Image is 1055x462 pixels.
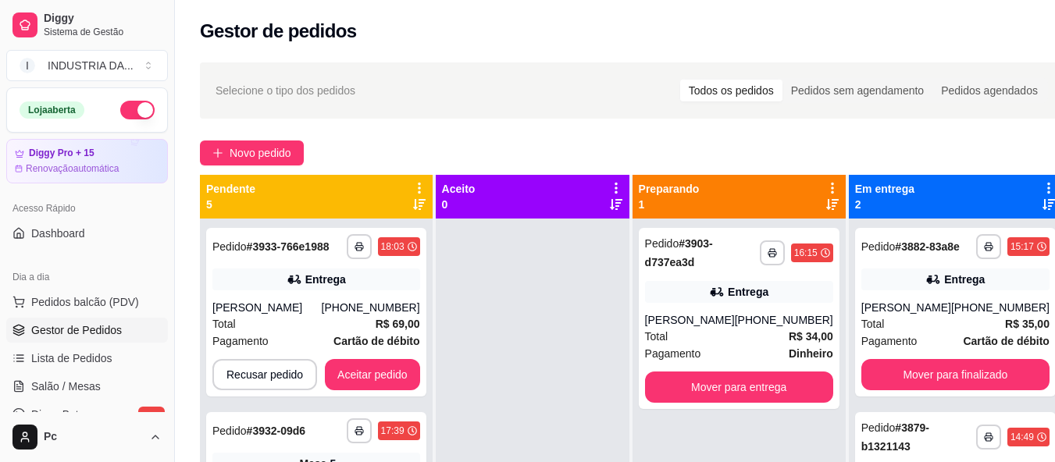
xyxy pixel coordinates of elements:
span: Pedido [861,421,896,434]
span: Diggy Bot [31,407,79,422]
span: Total [861,315,885,332]
span: Pedido [645,237,679,250]
span: Dashboard [31,226,85,241]
strong: Cartão de débito [333,335,419,347]
p: 1 [639,197,700,212]
span: Pedido [861,240,896,253]
span: Gestor de Pedidos [31,322,122,338]
span: Diggy [44,12,162,26]
span: Pedido [212,240,247,253]
div: Entrega [944,272,985,287]
span: Novo pedido [230,144,291,162]
strong: # 3933-766e1988 [247,240,330,253]
span: I [20,58,35,73]
p: Pendente [206,181,255,197]
strong: R$ 69,00 [376,318,420,330]
p: 0 [442,197,476,212]
p: Preparando [639,181,700,197]
div: Todos os pedidos [680,80,782,101]
strong: # 3882-83a8e [895,240,960,253]
strong: R$ 35,00 [1005,318,1050,330]
span: Selecione o tipo dos pedidos [216,82,355,99]
div: INDUSTRIA DA ... [48,58,134,73]
p: 2 [855,197,914,212]
span: Pagamento [212,332,269,350]
strong: Cartão de débito [963,335,1049,347]
button: Alterar Status [120,101,155,119]
article: Diggy Pro + 15 [29,147,94,159]
div: [PERSON_NAME] [645,312,735,328]
p: 5 [206,197,255,212]
button: Mover para finalizado [861,359,1050,390]
span: Pagamento [861,332,918,350]
div: 15:17 [1010,240,1034,253]
span: Sistema de Gestão [44,26,162,38]
div: Loja aberta [20,101,84,119]
strong: # 3879-b1321143 [861,421,929,453]
a: DiggySistema de Gestão [6,6,168,44]
button: Recusar pedido [212,359,317,390]
strong: # 3903-d737ea3d [645,237,713,268]
span: Salão / Mesas [31,378,101,394]
h2: Gestor de pedidos [200,19,357,44]
span: plus [212,147,223,158]
div: Acesso Rápido [6,196,168,221]
button: Mover para entrega [645,371,833,403]
div: [PHONE_NUMBER] [322,300,420,315]
span: Total [212,315,236,332]
article: Renovação automática [26,162,119,175]
strong: # 3932-09d6 [247,425,306,437]
div: 17:39 [381,425,405,437]
span: Total [645,328,668,345]
span: Pedido [212,425,247,437]
p: Em entrega [855,181,914,197]
a: Diggy Pro + 15Renovaçãoautomática [6,139,168,183]
span: Pc [44,430,143,444]
div: [PHONE_NUMBER] [951,300,1050,315]
a: Lista de Pedidos [6,346,168,371]
div: [PHONE_NUMBER] [735,312,833,328]
a: Dashboard [6,221,168,246]
span: Pagamento [645,345,701,362]
div: 14:49 [1010,431,1034,443]
span: Lista de Pedidos [31,350,112,366]
strong: Dinheiro [789,347,833,360]
div: 18:03 [381,240,405,253]
p: Aceito [442,181,476,197]
span: Pedidos balcão (PDV) [31,294,139,310]
div: [PERSON_NAME] [212,300,322,315]
div: Entrega [305,272,346,287]
button: Pc [6,418,168,456]
div: 16:15 [794,247,818,259]
div: [PERSON_NAME] [861,300,951,315]
strong: R$ 34,00 [789,330,833,343]
div: Dia a dia [6,265,168,290]
div: Entrega [728,284,768,300]
button: Pedidos balcão (PDV) [6,290,168,315]
a: Salão / Mesas [6,374,168,399]
button: Select a team [6,50,168,81]
div: Pedidos sem agendamento [782,80,932,101]
button: Novo pedido [200,140,304,165]
div: Pedidos agendados [932,80,1046,101]
a: Gestor de Pedidos [6,318,168,343]
button: Aceitar pedido [325,359,420,390]
a: Diggy Botnovo [6,402,168,427]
